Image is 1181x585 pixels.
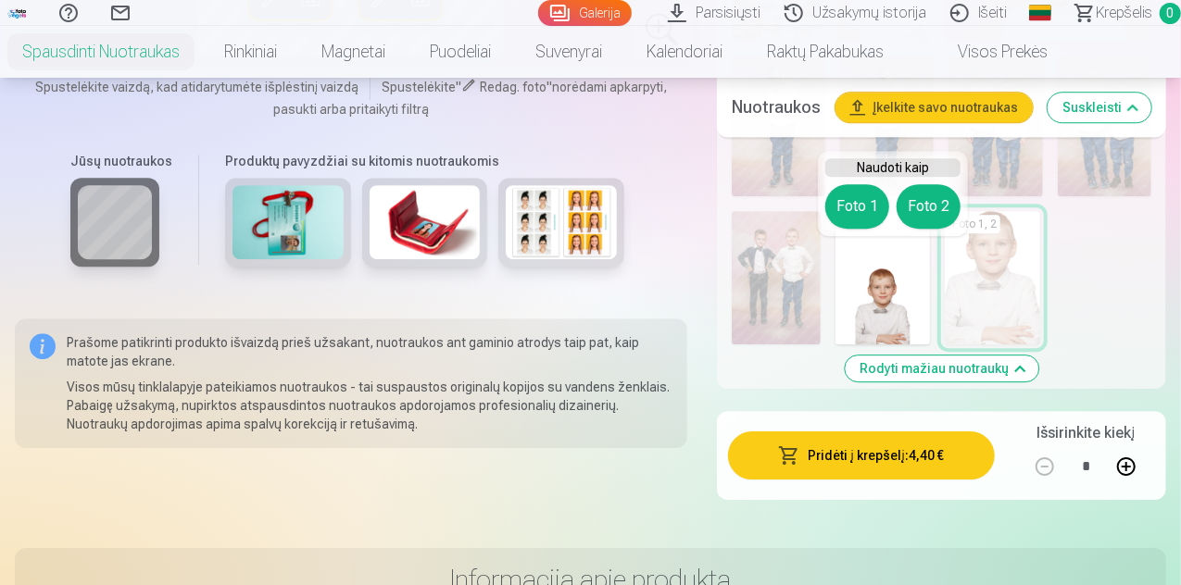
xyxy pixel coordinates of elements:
h5: Nuotraukos [732,94,821,120]
img: /fa5 [7,7,28,19]
h6: Naudoti kaip [825,158,961,177]
span: " [456,80,461,94]
h6: Jūsų nuotraukos [70,152,172,170]
a: Kalendoriai [624,26,745,78]
button: Rodyti mažiau nuotraukų [845,355,1038,381]
span: 0 [1160,3,1181,24]
h6: Produktų pavyzdžiai su kitomis nuotraukomis [218,152,632,170]
span: Redag. foto [480,80,547,94]
p: Prašome patikrinti produkto išvaizdą prieš užsakant, nuotraukos ant gaminio atrodys taip pat, kai... [67,333,672,370]
p: Visos mūsų tinklalapyje pateikiamos nuotraukos - tai suspaustos originalų kopijos su vandens ženk... [67,378,672,433]
a: Magnetai [299,26,408,78]
span: Spustelėkite [382,80,456,94]
span: " [547,80,552,94]
a: Puodeliai [408,26,513,78]
span: Spustelėkite vaizdą, kad atidarytumėte išplėstinį vaizdą [35,78,358,96]
a: Rinkiniai [202,26,299,78]
a: Visos prekės [906,26,1070,78]
button: Pridėti į krepšelį:4,40 € [728,431,995,479]
h5: Išsirinkite kiekį [1037,422,1135,444]
span: Krepšelis [1096,2,1152,24]
button: Foto 1 [825,184,889,229]
button: Foto 2 [897,184,961,229]
button: Įkelkite savo nuotraukas [835,93,1033,122]
a: Raktų pakabukas [745,26,906,78]
a: Suvenyrai [513,26,624,78]
button: Suskleisti [1048,93,1151,122]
